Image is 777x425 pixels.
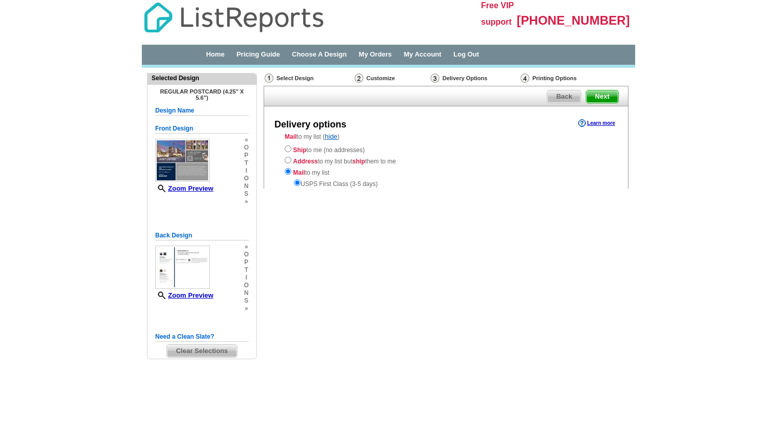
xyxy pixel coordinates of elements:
[244,274,249,282] span: i
[244,190,249,198] span: s
[520,73,611,83] div: Printing Options
[293,158,318,165] strong: Address
[147,73,256,83] div: Selected Design
[155,106,249,116] h5: Design Name
[244,243,249,251] span: »
[155,88,249,101] h4: Regular Postcard (4.25" x 5.6")
[353,158,365,165] strong: ship
[264,132,628,189] div: to my list ( )
[244,289,249,297] span: n
[244,175,249,182] span: o
[244,258,249,266] span: p
[155,139,210,182] img: small-thumb.jpg
[547,90,581,103] span: Back
[244,159,249,167] span: t
[481,1,514,26] span: Free VIP support
[293,146,306,154] strong: Ship
[155,184,213,192] a: Zoom Preview
[155,332,249,342] h5: Need a Clean Slate?
[244,282,249,289] span: o
[244,297,249,305] span: s
[244,251,249,258] span: o
[547,90,581,103] a: Back
[285,133,297,140] strong: Mail
[244,167,249,175] span: i
[236,50,280,58] a: Pricing Guide
[578,119,615,127] a: Learn more
[354,73,430,83] div: Customize
[244,266,249,274] span: t
[155,124,249,134] h5: Front Design
[155,291,213,299] a: Zoom Preview
[430,73,520,86] div: Delivery Options
[274,118,346,132] div: Delivery options
[292,50,347,58] a: Choose A Design
[244,136,249,144] span: »
[167,345,236,357] span: Clear Selections
[206,50,225,58] a: Home
[517,13,630,27] span: [PHONE_NUMBER]
[244,182,249,190] span: n
[359,50,392,58] a: My Orders
[155,246,210,289] img: small-thumb.jpg
[244,305,249,312] span: »
[586,90,618,103] span: Next
[264,73,354,86] div: Select Design
[404,50,441,58] a: My Account
[521,73,529,83] img: Printing Options & Summary
[285,143,607,189] div: to me (no addresses) to my list but them to me to my list
[244,198,249,206] span: »
[285,177,607,189] div: USPS First Class (3-5 days)
[293,169,305,176] strong: Mail
[155,231,249,241] h5: Back Design
[431,73,439,83] img: Delivery Options
[355,73,363,83] img: Customize
[453,50,479,58] a: Log Out
[244,144,249,152] span: o
[244,152,249,159] span: p
[265,73,273,83] img: Select Design
[325,133,338,140] a: hide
